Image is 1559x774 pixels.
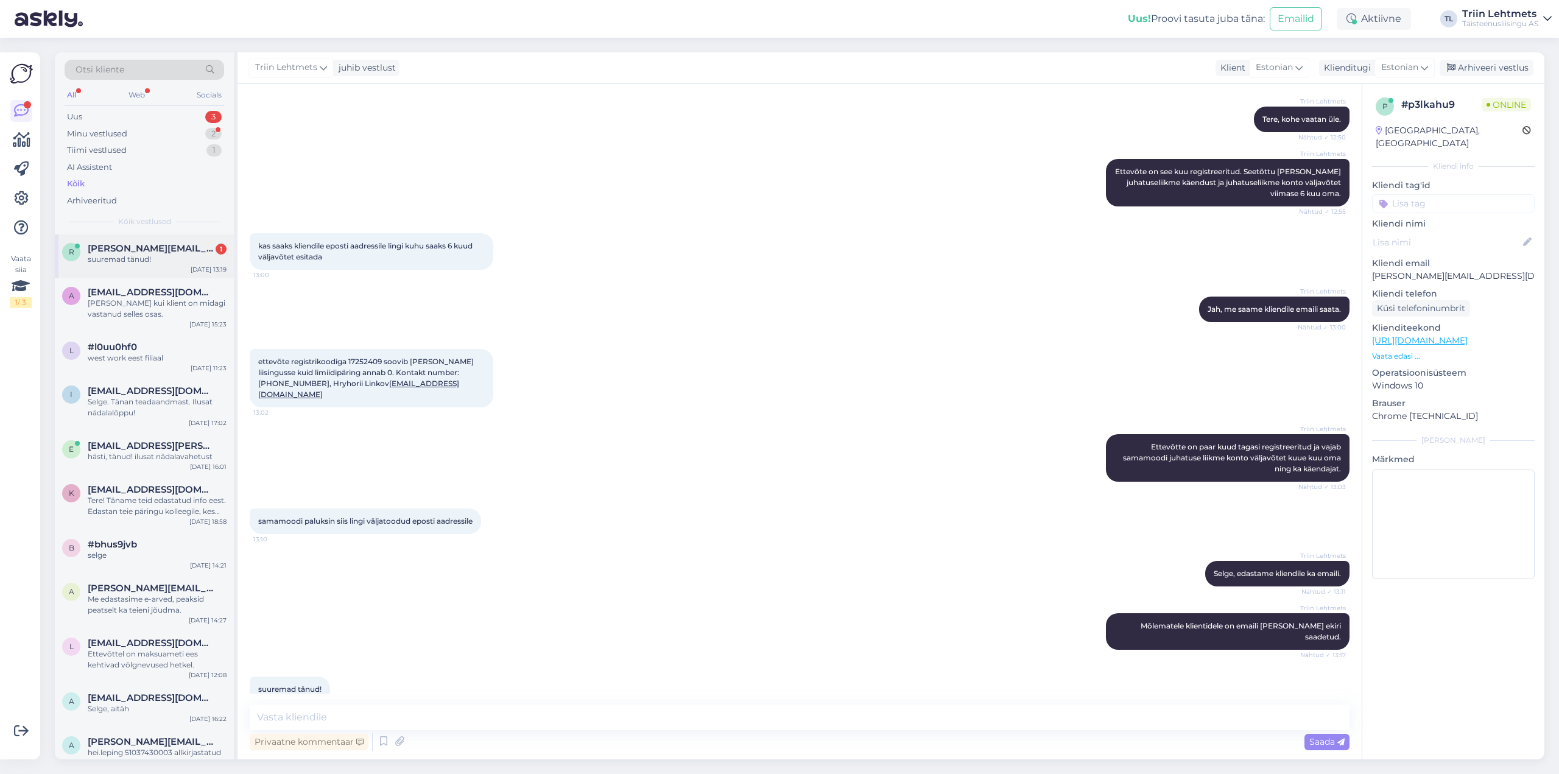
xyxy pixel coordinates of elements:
div: Tere! Täname teid edastatud info eest. Edastan teie päringu kolleegile, kes vaatab selle [PERSON_... [88,495,227,517]
div: Arhiveeri vestlus [1440,60,1533,76]
span: Tere, kohe vaatan üle. [1262,114,1341,124]
span: Triin Lehtmets [1300,97,1346,106]
span: Saada [1309,736,1345,747]
span: Triin Lehtmets [1300,603,1346,613]
p: Chrome [TECHNICAL_ID] [1372,410,1535,423]
p: Kliendi nimi [1372,217,1535,230]
div: TL [1440,10,1457,27]
span: Otsi kliente [76,63,124,76]
span: Mõlematele klientidele on emaili [PERSON_NAME] ekiri saadetud. [1141,621,1343,641]
div: [PERSON_NAME] [1372,435,1535,446]
div: [DATE] 17:02 [189,418,227,427]
div: Socials [194,87,224,103]
div: Triin Lehtmets [1462,9,1538,19]
span: 13:00 [253,270,299,280]
span: Ettevõte on see kuu registreeritud. Seetõttu [PERSON_NAME] juhatuseliikme käendust ja juhatuselii... [1115,167,1343,198]
div: Aktiivne [1337,8,1411,30]
div: Vaata siia [10,253,32,308]
div: All [65,87,79,103]
span: Nähtud ✓ 13:11 [1300,587,1346,596]
span: Nähtud ✓ 12:55 [1299,207,1346,216]
p: Kliendi telefon [1372,287,1535,300]
span: kristiine@tele2.com [88,484,214,495]
div: west work eest filiaal [88,353,227,364]
span: ettevõte registrikoodiga 17252409 soovib [PERSON_NAME] liisingusse kuid limiidipäring annab 0. Ko... [258,357,476,399]
span: Triin Lehtmets [1300,424,1346,434]
div: Arhiveeritud [67,195,117,207]
div: suuremad tänud! [88,254,227,265]
span: a [69,697,74,706]
p: Märkmed [1372,453,1535,466]
div: Kliendi info [1372,161,1535,172]
div: [DATE] 13:19 [191,265,227,274]
span: e [69,445,74,454]
span: #l0uu0hf0 [88,342,137,353]
span: ilmar.tooming@eservice.ee [88,385,214,396]
input: Lisa nimi [1373,236,1521,249]
span: Triin Lehtmets [1300,551,1346,560]
div: Web [126,87,147,103]
span: Ettevõtte on paar kuud tagasi registreeritud ja vajab samamoodi juhatuse liikme konto väljavõtet ... [1123,442,1343,473]
div: juhib vestlust [334,62,396,74]
p: Vaata edasi ... [1372,351,1535,362]
span: p [1382,102,1388,111]
div: hästi, tänud! ilusat nädalavahetust [88,451,227,462]
div: Proovi tasuta juba täna: [1128,12,1265,26]
button: Emailid [1270,7,1322,30]
span: samamoodi paluksin siis lingi väljatoodud eposti aadressile [258,516,473,526]
span: Estonian [1256,61,1293,74]
span: anna.morozova@tele2.com [88,736,214,747]
span: anastasia.arsenovits@tele2.com [88,692,214,703]
div: [DATE] 14:21 [190,561,227,570]
span: Kõik vestlused [118,216,171,227]
div: Klienditugi [1319,62,1371,74]
span: b [69,543,74,552]
span: a [69,587,74,596]
a: [URL][DOMAIN_NAME] [1372,335,1468,346]
span: Selge, edastame kliendile ka emaili. [1214,569,1341,578]
div: 1 / 3 [10,297,32,308]
div: hei.leping 51037430003 allkirjastatud paberkandjal [88,747,227,769]
span: Estonian [1381,61,1418,74]
div: Küsi telefoninumbrit [1372,300,1470,317]
div: Minu vestlused [67,128,127,140]
span: Triin Lehtmets [1300,149,1346,158]
span: r [69,247,74,256]
div: [DATE] 16:01 [190,462,227,471]
span: anett.voorel@tele2.com [88,287,214,298]
div: selge [88,550,227,561]
span: Nähtud ✓ 13:00 [1298,323,1346,332]
span: Online [1482,98,1531,111]
a: Triin LehtmetsTäisteenusliisingu AS [1462,9,1552,29]
div: 2 [205,128,222,140]
span: a [69,291,74,300]
div: 1 [206,144,222,157]
div: [GEOGRAPHIC_DATA], [GEOGRAPHIC_DATA] [1376,124,1522,150]
span: l [69,346,74,355]
span: l [69,642,74,651]
div: [DATE] 11:23 [191,364,227,373]
span: andrei@optimist.digital [88,583,214,594]
b: Uus! [1128,13,1151,24]
span: liidia.bai@tele2.com [88,638,214,649]
div: Selge, aitäh [88,703,227,714]
div: AI Assistent [67,161,112,174]
span: Triin Lehtmets [255,61,317,74]
div: 3 [205,111,222,123]
span: Jah, me saame kliendile emaili saata. [1208,304,1341,314]
span: Nähtud ✓ 13:03 [1298,482,1346,491]
div: Klient [1216,62,1245,74]
div: [DATE] 14:27 [189,616,227,625]
span: robert.afontsikov@tele2.com [88,243,214,254]
div: Tiimi vestlused [67,144,127,157]
p: [PERSON_NAME][EMAIL_ADDRESS][DOMAIN_NAME] [1372,270,1535,283]
p: Operatsioonisüsteem [1372,367,1535,379]
div: [PERSON_NAME] kui klient on midagi vastanud selles osas. [88,298,227,320]
span: suuremad tänud! [258,684,322,694]
span: kas saaks kliendile eposti aadressile lingi kuhu saaks 6 kuud väljavõtet esitada [258,241,474,261]
div: [DATE] 12:08 [189,670,227,680]
p: Windows 10 [1372,379,1535,392]
span: Triin Lehtmets [1300,287,1346,296]
div: Privaatne kommentaar [250,734,368,750]
p: Kliendi tag'id [1372,179,1535,192]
